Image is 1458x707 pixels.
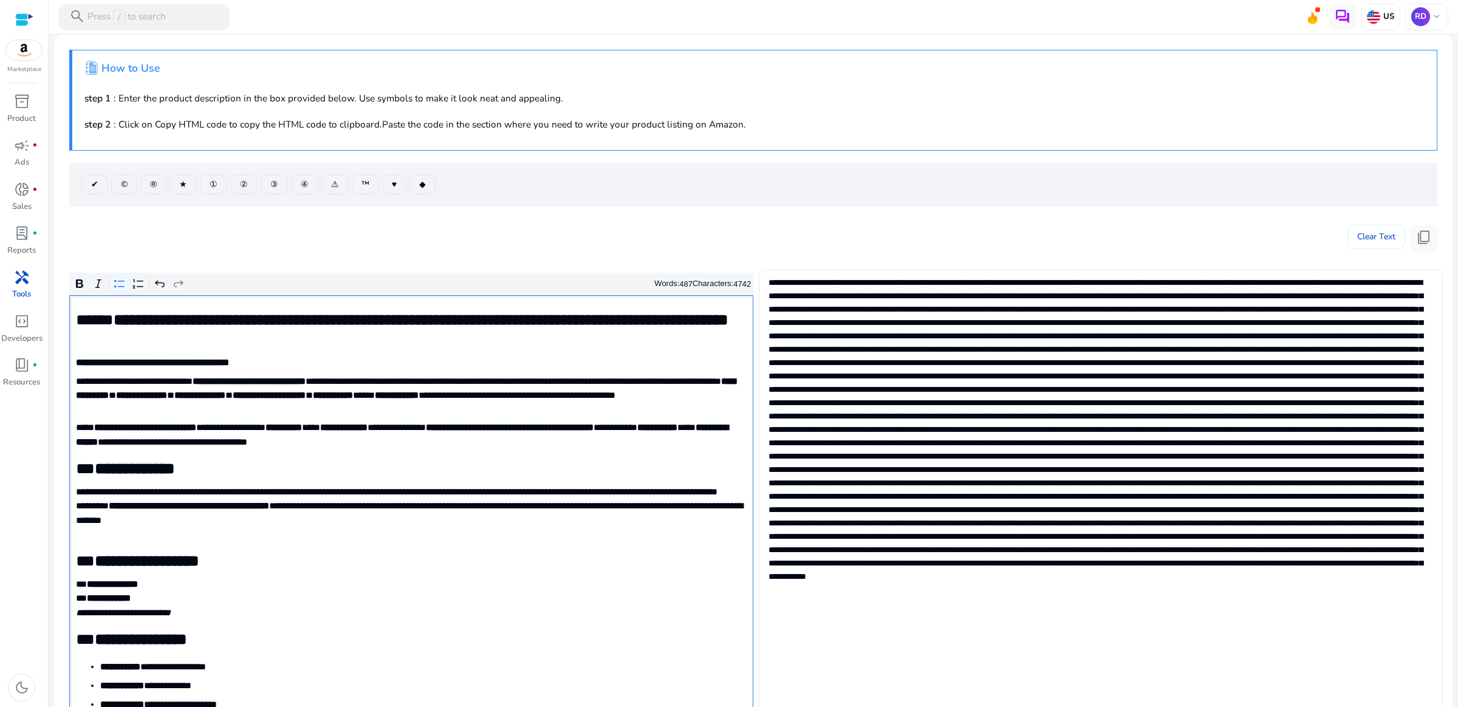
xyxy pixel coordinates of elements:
p: Developers [1,333,43,345]
span: ① [210,178,217,191]
span: content_copy [1416,230,1432,245]
span: code_blocks [14,313,30,329]
span: fiber_manual_record [32,187,38,193]
span: inventory_2 [14,94,30,109]
p: Sales [12,201,32,213]
p: : Click on Copy HTML code to copy the HTML code to clipboard.Paste the code in the section where ... [84,117,1425,131]
span: fiber_manual_record [32,363,38,368]
span: search [69,9,85,24]
div: Editor toolbar [69,273,753,296]
span: dark_mode [14,680,30,695]
span: Clear Text [1357,225,1395,249]
div: Words: Characters: [654,276,751,292]
h4: How to Use [101,62,160,75]
button: © [111,175,137,194]
img: us.svg [1367,10,1380,24]
p: RD [1411,7,1430,26]
button: ② [230,175,258,194]
button: ① [200,175,227,194]
p: Tools [12,289,31,301]
p: Product [7,113,36,125]
span: ⚠ [331,178,339,191]
span: ◆ [419,178,426,191]
span: campaign [14,138,30,154]
label: 4742 [733,279,751,289]
button: ♥ [382,175,406,194]
button: ™ [352,175,379,194]
span: fiber_manual_record [32,231,38,236]
span: ✔ [91,178,98,191]
p: : Enter the product description in the box provided below. Use symbols to make it look neat and a... [84,91,1425,105]
b: step 2 [84,118,111,131]
p: Reports [7,245,36,257]
button: ★ [169,175,197,194]
span: ® [150,178,157,191]
button: ⚠ [321,175,349,194]
b: step 1 [84,92,111,104]
button: ④ [291,175,318,194]
p: Ads [15,157,29,169]
span: © [121,178,128,191]
span: ③ [270,178,278,191]
button: ③ [261,175,288,194]
span: fiber_manual_record [32,143,38,148]
span: ② [240,178,248,191]
span: keyboard_arrow_down [1431,12,1442,22]
button: content_copy [1411,225,1437,251]
span: / [113,10,125,24]
span: ♥ [392,178,397,191]
button: ◆ [409,175,436,194]
span: donut_small [14,182,30,197]
p: Marketplace [7,65,41,74]
img: amazon.svg [6,40,43,60]
button: Clear Text [1347,225,1405,249]
span: handyman [14,270,30,285]
span: ™ [361,178,369,191]
p: Press to search [87,10,166,24]
span: ④ [301,178,309,191]
span: ★ [179,178,187,191]
p: Resources [3,377,40,389]
p: US [1380,12,1394,22]
span: lab_profile [14,225,30,241]
span: book_4 [14,357,30,373]
button: ✔ [81,175,108,194]
label: 487 [679,279,693,289]
button: ® [140,175,166,194]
